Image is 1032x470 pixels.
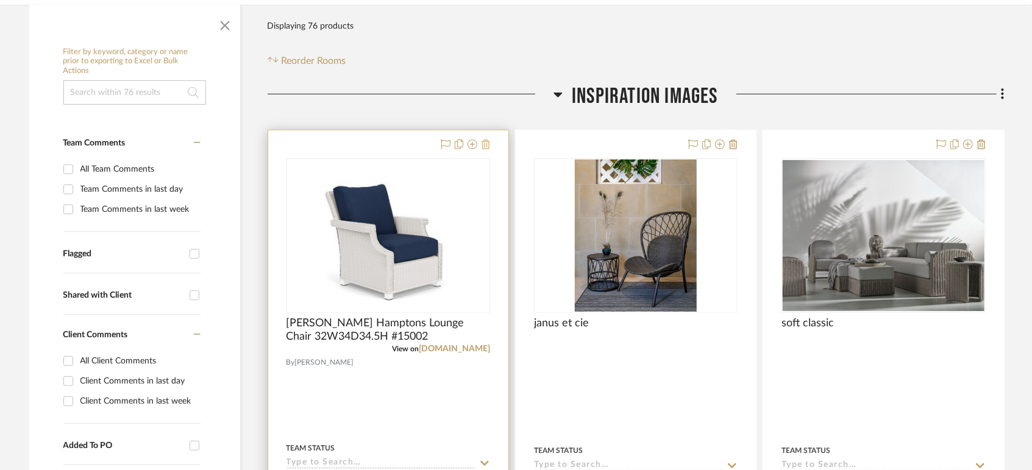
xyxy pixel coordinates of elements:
[268,54,346,68] button: Reorder Rooms
[286,317,490,343] span: [PERSON_NAME] Hamptons Lounge Chair 32W34D34.5H #15002
[80,351,198,371] div: All Client Comments
[781,445,830,456] div: Team Status
[287,159,489,312] div: 0
[288,168,489,303] img: Lloyd Flanders Hamptons Lounge Chair 32W34D34.5H #15002
[63,80,206,105] input: Search within 76 results
[286,443,335,454] div: Team Status
[268,14,354,38] div: Displaying 76 products
[286,357,295,368] span: By
[286,458,475,469] input: Type to Search…
[63,139,126,147] span: Team Comments
[80,391,198,411] div: Client Comments in last week
[63,290,183,301] div: Shared with Client
[419,345,490,353] a: [DOMAIN_NAME]
[63,441,183,451] div: Added To PO
[572,83,718,110] span: Inspiration Images
[213,11,237,35] button: Close
[63,47,206,76] h6: Filter by keyword, category or name prior to exporting to Excel or Bulk Actions
[63,249,183,259] div: Flagged
[575,160,697,312] img: janus et cie
[80,200,198,219] div: Team Comments in last week
[534,445,583,456] div: Team Status
[781,317,834,330] span: soft classic
[783,160,984,311] img: soft classic
[281,54,346,68] span: Reorder Rooms
[80,371,198,391] div: Client Comments in last day
[80,180,198,199] div: Team Comments in last day
[63,331,128,339] span: Client Comments
[392,345,419,353] span: View on
[295,357,354,368] span: [PERSON_NAME]
[80,160,198,179] div: All Team Comments
[534,317,589,330] span: janus et cie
